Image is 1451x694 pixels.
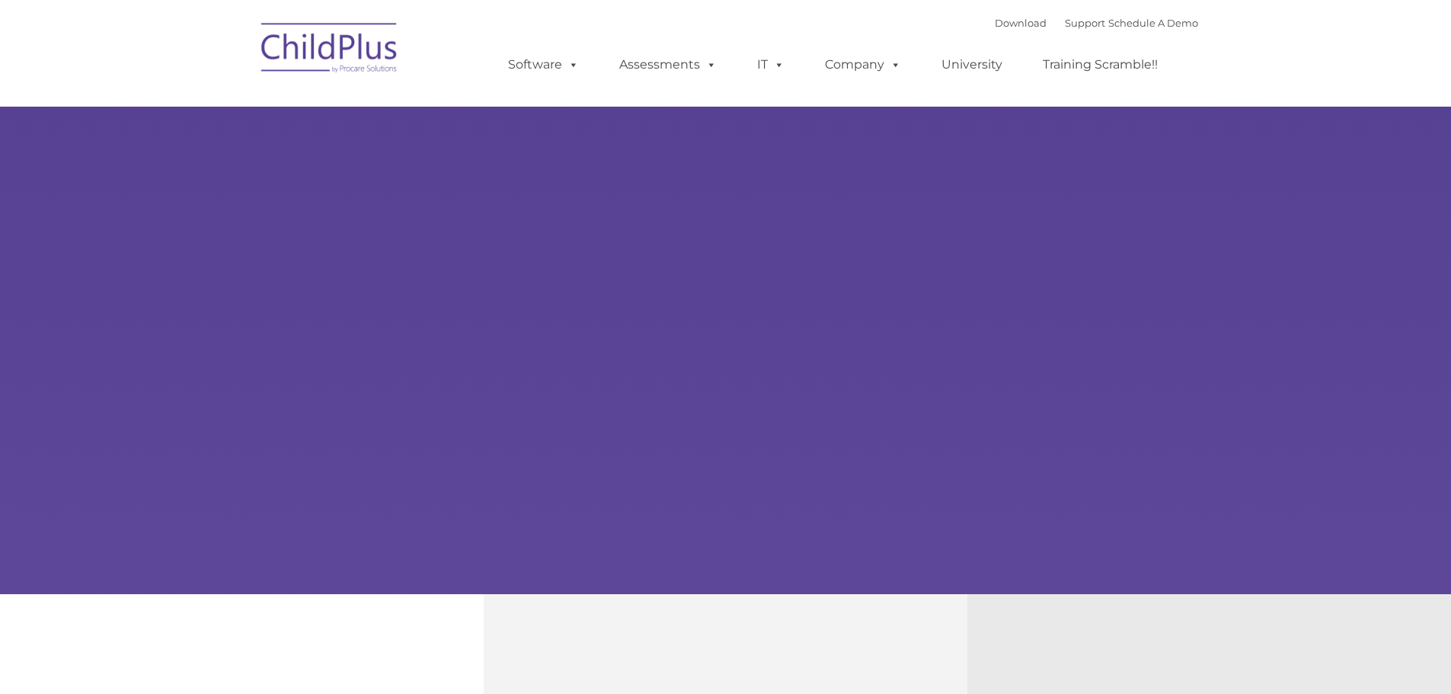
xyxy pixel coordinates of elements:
[742,50,800,80] a: IT
[1028,50,1173,80] a: Training Scramble!!
[995,17,1198,29] font: |
[1108,17,1198,29] a: Schedule A Demo
[493,50,594,80] a: Software
[604,50,732,80] a: Assessments
[995,17,1047,29] a: Download
[254,12,406,88] img: ChildPlus by Procare Solutions
[1065,17,1105,29] a: Support
[926,50,1018,80] a: University
[810,50,916,80] a: Company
